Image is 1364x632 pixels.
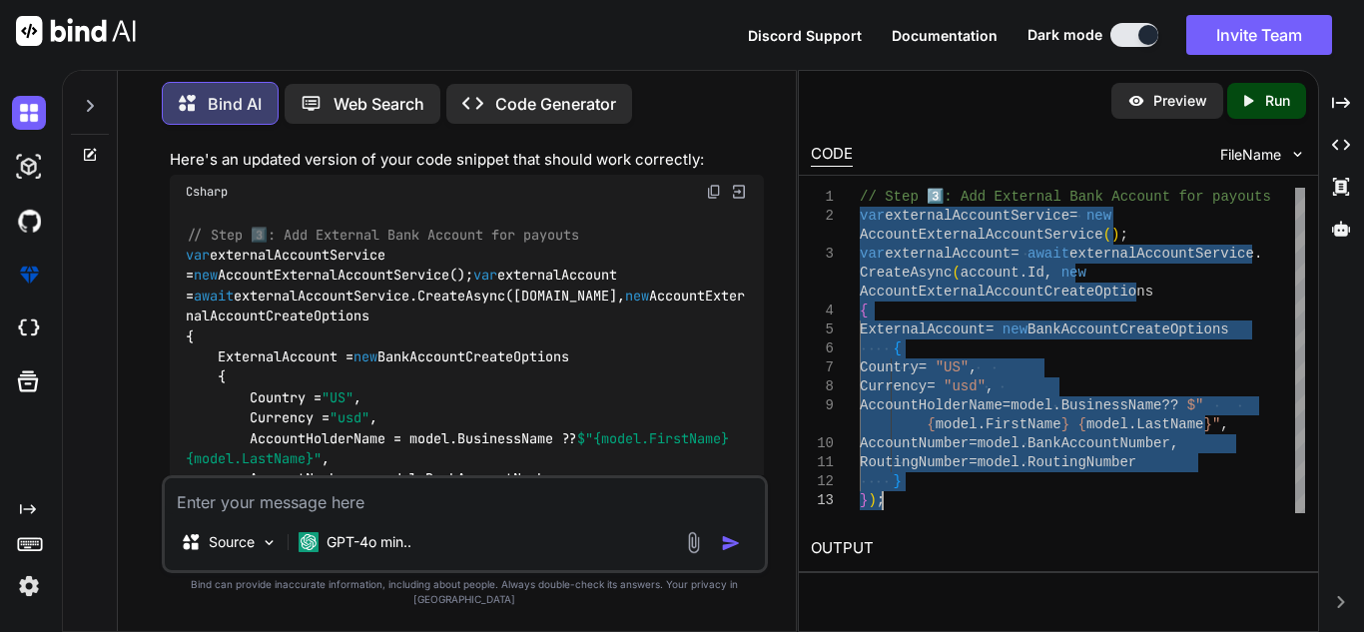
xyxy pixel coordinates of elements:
[1186,15,1332,55] button: Invite Team
[353,347,377,365] span: new
[1069,208,1077,224] span: =
[969,359,977,375] span: ,
[860,227,1103,243] span: AccountExternalAccountService
[927,378,935,394] span: =
[1111,227,1119,243] span: )
[969,435,977,451] span: =
[12,96,46,130] img: darkChat
[327,532,411,552] p: GPT-4o min..
[860,397,1003,413] span: AccountHolderName
[730,183,748,201] img: Open in Browser
[860,492,868,508] span: }
[1020,454,1027,470] span: .
[860,454,969,470] span: RoutingNumber
[1011,397,1052,413] span: model
[860,435,969,451] span: AccountNumber
[1254,246,1262,262] span: .
[1027,454,1136,470] span: RoutingNumber
[1220,145,1281,165] span: FileName
[706,184,722,200] img: copy
[885,208,1069,224] span: externalAccountService
[811,491,834,510] div: 13
[12,569,46,603] img: settings
[1044,265,1052,281] span: ,
[1127,92,1145,110] img: preview
[1162,397,1179,413] span: ??
[1020,265,1027,281] span: .
[334,92,424,116] p: Web Search
[811,396,834,415] div: 9
[208,92,262,116] p: Bind AI
[186,429,737,467] span: $" "
[811,358,834,377] div: 7
[299,532,319,552] img: GPT-4o mini
[1027,321,1229,337] span: BankAccountCreateOptions
[1170,435,1178,451] span: ,
[919,359,927,375] span: =
[877,492,885,508] span: ;
[1003,321,1027,337] span: new
[860,189,1271,205] span: // Step 3️⃣: Add External Bank Account for payouts
[1027,265,1044,281] span: Id
[187,226,579,244] span: // Step 3️⃣: Add External Bank Account for payouts
[209,532,255,552] p: Source
[860,303,868,318] span: {
[894,340,902,356] span: {
[1153,91,1207,111] p: Preview
[1128,416,1136,432] span: .
[894,473,902,489] span: }
[944,378,986,394] span: "usd"
[1052,397,1060,413] span: .
[12,204,46,238] img: githubDark
[860,284,1153,300] span: AccountExternalAccountCreateOptions
[16,16,136,46] img: Bind AI
[625,287,649,305] span: new
[1220,416,1228,432] span: ,
[811,453,834,472] div: 11
[811,188,834,207] div: 1
[892,27,998,44] span: Documentation
[936,416,978,432] span: model
[194,267,218,285] span: new
[1027,435,1170,451] span: BankAccountNumber
[952,265,960,281] span: (
[1011,246,1019,262] span: =
[811,302,834,320] div: 4
[1027,25,1102,45] span: Dark mode
[186,246,210,264] span: var
[186,449,314,467] span: {model.LastName}
[748,25,862,46] button: Discord Support
[936,359,970,375] span: "US"
[1061,397,1162,413] span: BusinessName
[1027,246,1069,262] span: await
[1187,397,1204,413] span: $"
[12,150,46,184] img: darkAi-studio
[1204,416,1221,432] span: }"
[330,409,369,427] span: "usd"
[1289,146,1306,163] img: chevron down
[1061,265,1086,281] span: new
[186,184,228,200] span: Csharp
[1265,91,1290,111] p: Run
[986,378,994,394] span: ,
[1061,416,1086,432] span: } {
[885,246,1011,262] span: externalAccount
[978,454,1020,470] span: model
[1086,416,1128,432] span: model
[860,265,952,281] span: CreateAsync
[986,321,994,337] span: =
[682,531,705,554] img: attachment
[860,378,927,394] span: Currency
[322,388,353,406] span: "US"
[12,258,46,292] img: premium
[799,525,1318,572] h2: OUTPUT
[261,534,278,551] img: Pick Models
[1103,227,1111,243] span: (
[170,149,764,172] p: Here's an updated version of your code snippet that should work correctly:
[721,533,741,553] img: icon
[978,435,1020,451] span: model
[860,359,919,375] span: Country
[194,287,234,305] span: await
[811,207,834,226] div: 2
[473,267,497,285] span: var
